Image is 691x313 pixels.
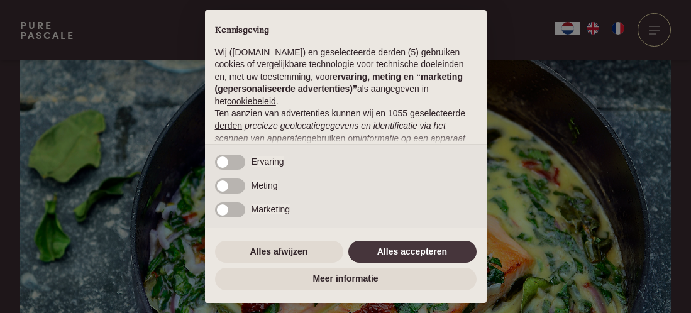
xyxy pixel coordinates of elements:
button: Alles afwijzen [215,241,343,263]
span: Ervaring [252,156,284,167]
h2: Kennisgeving [215,25,477,36]
strong: ervaring, meting en “marketing (gepersonaliseerde advertenties)” [215,72,463,94]
span: Meting [252,180,278,190]
p: Wij ([DOMAIN_NAME]) en geselecteerde derden (5) gebruiken cookies of vergelijkbare technologie vo... [215,47,477,108]
button: derden [215,120,243,133]
button: Alles accepteren [348,241,477,263]
em: precieze geolocatiegegevens en identificatie via het scannen van apparaten [215,121,446,143]
p: Ten aanzien van advertenties kunnen wij en 1055 geselecteerde gebruiken om en persoonsgegevens, z... [215,107,477,194]
a: cookiebeleid [227,96,276,106]
button: Meer informatie [215,268,477,290]
em: informatie op een apparaat op te slaan en/of te openen [215,133,466,156]
span: Marketing [252,204,290,214]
